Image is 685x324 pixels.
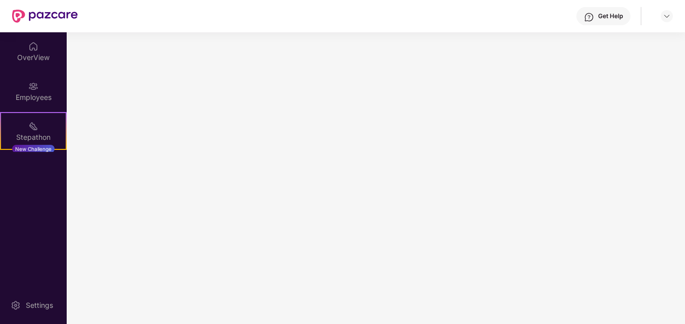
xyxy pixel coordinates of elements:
[12,10,78,23] img: New Pazcare Logo
[12,145,55,153] div: New Challenge
[28,121,38,131] img: svg+xml;base64,PHN2ZyB4bWxucz0iaHR0cDovL3d3dy53My5vcmcvMjAwMC9zdmciIHdpZHRoPSIyMSIgaGVpZ2h0PSIyMC...
[598,12,623,20] div: Get Help
[584,12,594,22] img: svg+xml;base64,PHN2ZyBpZD0iSGVscC0zMngzMiIgeG1sbnM9Imh0dHA6Ly93d3cudzMub3JnLzIwMDAvc3ZnIiB3aWR0aD...
[663,12,671,20] img: svg+xml;base64,PHN2ZyBpZD0iRHJvcGRvd24tMzJ4MzIiIHhtbG5zPSJodHRwOi8vd3d3LnczLm9yZy8yMDAwL3N2ZyIgd2...
[28,41,38,51] img: svg+xml;base64,PHN2ZyBpZD0iSG9tZSIgeG1sbnM9Imh0dHA6Ly93d3cudzMub3JnLzIwMDAvc3ZnIiB3aWR0aD0iMjAiIG...
[28,81,38,91] img: svg+xml;base64,PHN2ZyBpZD0iRW1wbG95ZWVzIiB4bWxucz0iaHR0cDovL3d3dy53My5vcmcvMjAwMC9zdmciIHdpZHRoPS...
[11,300,21,310] img: svg+xml;base64,PHN2ZyBpZD0iU2V0dGluZy0yMHgyMCIgeG1sbnM9Imh0dHA6Ly93d3cudzMub3JnLzIwMDAvc3ZnIiB3aW...
[23,300,56,310] div: Settings
[1,132,66,142] div: Stepathon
